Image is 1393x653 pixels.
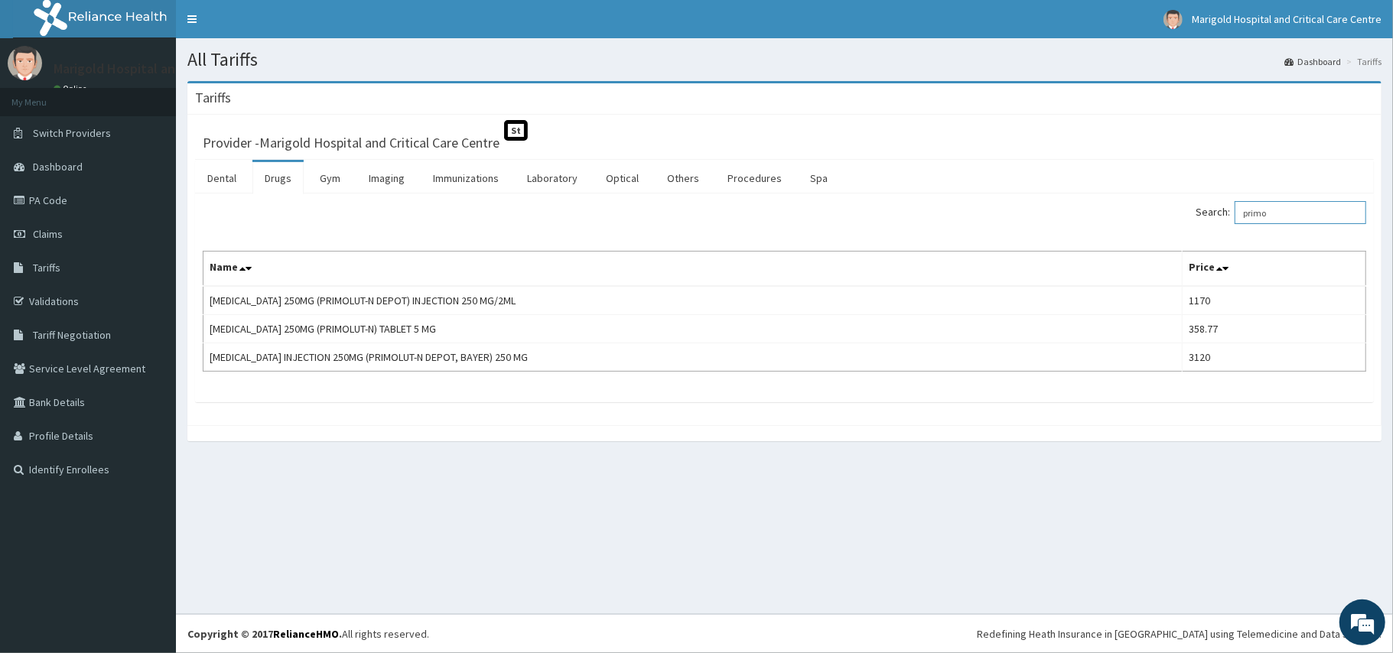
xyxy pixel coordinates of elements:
[715,162,794,194] a: Procedures
[655,162,711,194] a: Others
[798,162,840,194] a: Spa
[203,315,1183,343] td: [MEDICAL_DATA] 250MG (PRIMOLUT-N) TABLET 5 MG
[421,162,511,194] a: Immunizations
[251,8,288,44] div: Minimize live chat window
[54,83,90,94] a: Online
[1183,252,1366,287] th: Price
[1235,201,1366,224] input: Search:
[80,86,257,106] div: Chat with us now
[977,626,1382,642] div: Redefining Heath Insurance in [GEOGRAPHIC_DATA] using Telemedicine and Data Science!
[1164,10,1183,29] img: User Image
[1196,201,1366,224] label: Search:
[203,136,500,150] h3: Provider - Marigold Hospital and Critical Care Centre
[8,417,291,471] textarea: Type your message and hit 'Enter'
[203,252,1183,287] th: Name
[1183,315,1366,343] td: 358.77
[33,261,60,275] span: Tariffs
[504,120,528,141] span: St
[195,91,231,105] h3: Tariffs
[1183,286,1366,315] td: 1170
[54,62,302,76] p: Marigold Hospital and Critical Care Centre
[515,162,590,194] a: Laboratory
[176,614,1393,653] footer: All rights reserved.
[89,193,211,347] span: We're online!
[1284,55,1341,68] a: Dashboard
[33,160,83,174] span: Dashboard
[356,162,417,194] a: Imaging
[1183,343,1366,372] td: 3120
[203,343,1183,372] td: [MEDICAL_DATA] INJECTION 250MG (PRIMOLUT-N DEPOT, BAYER) 250 MG
[1343,55,1382,68] li: Tariffs
[187,627,342,641] strong: Copyright © 2017 .
[308,162,353,194] a: Gym
[252,162,304,194] a: Drugs
[28,76,62,115] img: d_794563401_company_1708531726252_794563401
[594,162,651,194] a: Optical
[195,162,249,194] a: Dental
[33,126,111,140] span: Switch Providers
[33,227,63,241] span: Claims
[1192,12,1382,26] span: Marigold Hospital and Critical Care Centre
[203,286,1183,315] td: [MEDICAL_DATA] 250MG (PRIMOLUT-N DEPOT) INJECTION 250 MG/2ML
[8,46,42,80] img: User Image
[273,627,339,641] a: RelianceHMO
[187,50,1382,70] h1: All Tariffs
[33,328,111,342] span: Tariff Negotiation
